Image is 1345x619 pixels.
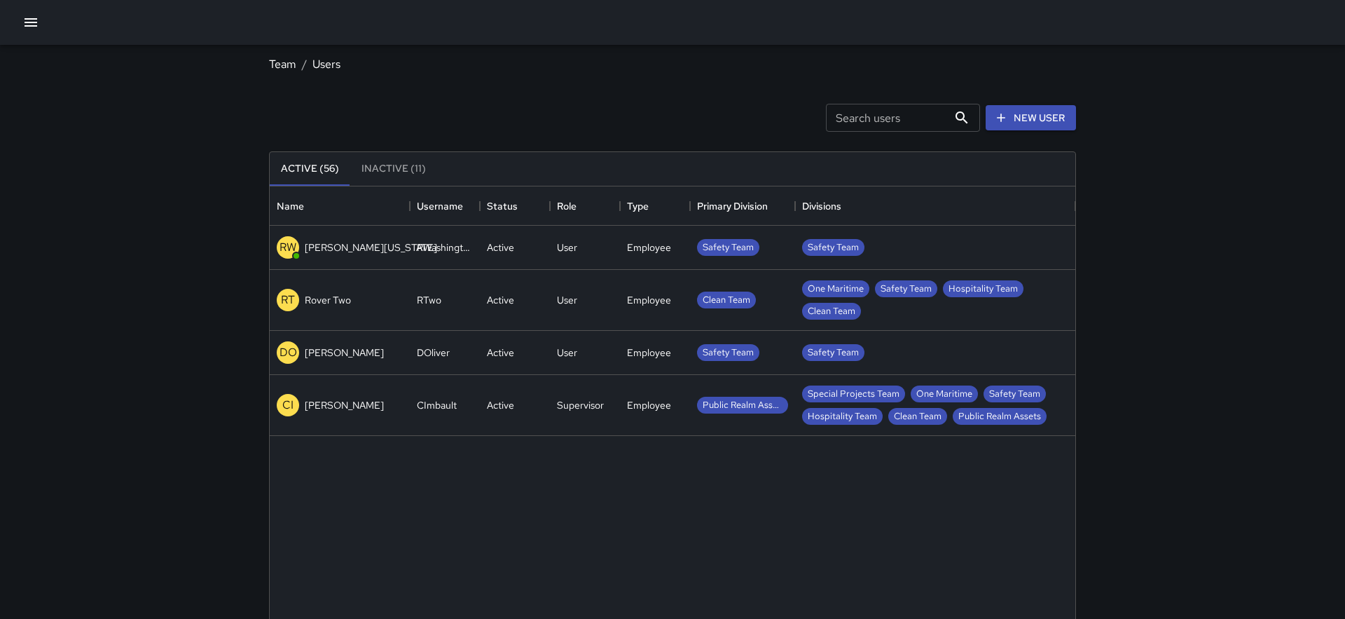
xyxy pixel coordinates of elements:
div: Username [410,186,480,226]
span: Clean Team [697,294,756,307]
div: DOliver [417,346,450,360]
div: User [557,293,577,307]
p: [PERSON_NAME] [305,398,384,412]
span: Safety Team [875,283,937,296]
div: Active [487,346,514,360]
div: Status [480,186,550,226]
div: Type [620,186,690,226]
div: Role [550,186,620,226]
div: Username [417,186,463,226]
span: Clean Team [888,410,947,423]
span: Clean Team [802,305,861,318]
div: Name [270,186,410,226]
span: Public Realm Assets [953,410,1047,423]
div: Divisions [795,186,1075,226]
div: Active [487,398,514,412]
div: Employee [627,293,671,307]
div: Type [627,186,649,226]
div: Employee [627,398,671,412]
p: RW [280,239,296,256]
div: User [557,346,577,360]
div: CImbault [417,398,457,412]
span: One Maritime [802,283,869,296]
span: Safety Team [697,346,759,360]
span: Safety Team [697,241,759,254]
div: Employee [627,346,671,360]
p: RT [281,292,295,308]
div: Primary Division [690,186,795,226]
div: RWashington [417,240,473,254]
span: Safety Team [802,241,864,254]
div: User [557,240,577,254]
p: Rover Two [305,293,351,307]
span: Hospitality Team [943,283,1023,296]
div: Employee [627,240,671,254]
div: Role [557,186,577,226]
div: Status [487,186,518,226]
p: CI [282,397,294,414]
span: Special Projects Team [802,388,905,401]
a: New User [986,105,1076,131]
button: Active (56) [270,152,350,186]
div: Active [487,293,514,307]
span: Safety Team [984,388,1046,401]
div: RTwo [417,293,441,307]
p: [PERSON_NAME][US_STATE] [305,240,437,254]
div: Supervisor [557,398,604,412]
li: / [302,56,307,73]
div: Active [487,240,514,254]
span: One Maritime [911,388,978,401]
div: Divisions [802,186,841,226]
div: Name [277,186,304,226]
a: Team [269,57,296,72]
span: Public Realm Assets [697,399,788,412]
span: Safety Team [802,346,864,360]
a: Users [312,57,340,72]
div: Primary Division [697,186,768,226]
p: DO [280,344,297,361]
button: Inactive (11) [350,152,437,186]
span: Hospitality Team [802,410,883,423]
p: [PERSON_NAME] [305,346,384,360]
